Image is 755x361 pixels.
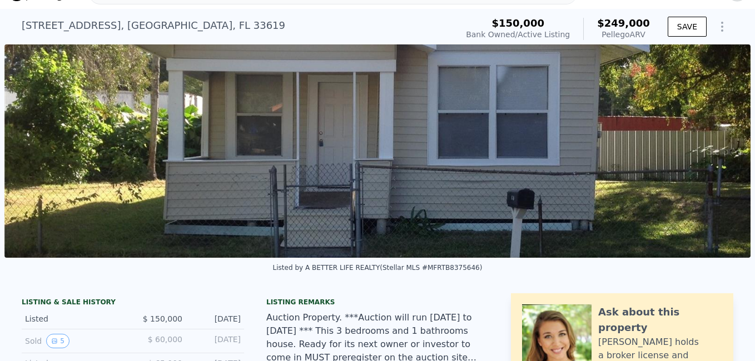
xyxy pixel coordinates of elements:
span: $ 150,000 [143,314,182,323]
span: $249,000 [597,17,650,29]
span: $150,000 [491,17,544,29]
div: [STREET_ADDRESS] , [GEOGRAPHIC_DATA] , FL 33619 [22,18,285,33]
div: [DATE] [191,313,241,324]
span: Active Listing [518,30,570,39]
button: Show Options [711,16,733,38]
div: Listed [25,313,124,324]
div: [DATE] [191,334,241,348]
div: Listed by A BETTER LIFE REALTY (Stellar MLS #MFRTB8375646) [273,264,483,272]
button: View historical data [46,334,69,348]
div: Ask about this property [598,304,722,335]
div: Listing remarks [266,298,489,307]
img: Sale: 148214751 Parcel: 49584306 [4,44,751,258]
div: Sold [25,334,124,348]
span: $ 60,000 [148,335,182,344]
div: LISTING & SALE HISTORY [22,298,244,309]
button: SAVE [668,17,707,37]
span: Bank Owned / [466,30,518,39]
div: Pellego ARV [597,29,650,40]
